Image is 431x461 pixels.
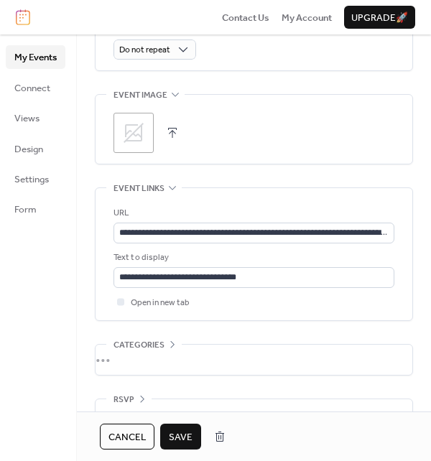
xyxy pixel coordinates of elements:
[6,45,65,68] a: My Events
[222,11,269,25] span: Contact Us
[222,10,269,24] a: Contact Us
[14,111,40,126] span: Views
[14,172,49,187] span: Settings
[6,106,65,129] a: Views
[6,137,65,160] a: Design
[113,113,154,153] div: ;
[6,197,65,220] a: Form
[113,251,391,265] div: Text to display
[100,424,154,450] button: Cancel
[6,167,65,190] a: Settings
[14,202,37,217] span: Form
[282,11,332,25] span: My Account
[169,430,193,444] span: Save
[113,393,134,407] span: RSVP
[344,6,415,29] button: Upgrade🚀
[16,9,30,25] img: logo
[14,142,43,157] span: Design
[282,10,332,24] a: My Account
[131,296,190,310] span: Open in new tab
[351,11,408,25] span: Upgrade 🚀
[113,338,164,353] span: Categories
[119,42,170,58] span: Do not repeat
[160,424,201,450] button: Save
[113,206,391,220] div: URL
[113,182,164,196] span: Event links
[113,88,167,103] span: Event image
[96,399,412,429] div: •••
[14,81,50,96] span: Connect
[14,50,57,65] span: My Events
[96,345,412,375] div: •••
[108,430,146,444] span: Cancel
[6,76,65,99] a: Connect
